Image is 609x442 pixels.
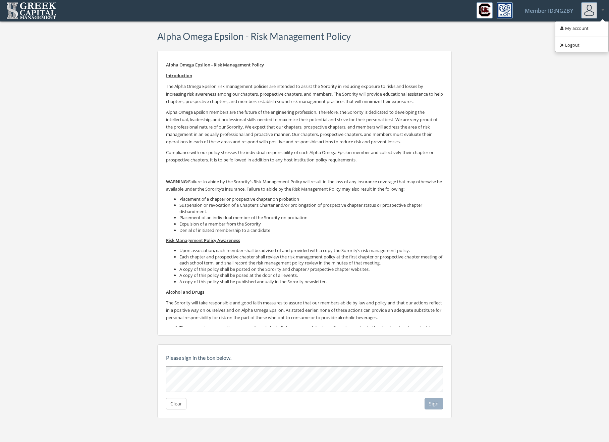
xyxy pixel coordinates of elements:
a: Member ID: NGZBY [517,0,581,21]
li: Suspension or revocation of a Chapter’s Charter and/or prolongation of prospective chapter status... [179,202,443,214]
strong: Alpha Omega Epsilon - Risk Management Policy [166,62,264,68]
u: Introduction [166,72,192,79]
li: A copy of this policy shall be posted on the Sorority and chapter / prospective chapter websites. [179,266,443,273]
p: The Alpha Omega Epsilon risk management policies are intended to assist the Sorority in reducing ... [166,83,443,105]
p: Alpha Omega Epsilon members are the future of the engineering profession. Therefore, the Sorority... [166,108,443,145]
button: Clear [166,398,186,409]
li: A copy of this policy shall be posed at the door of all events. [179,272,443,279]
li: Placement of a chapter or prospective chapter on probation [179,196,443,202]
p: The Sorority will take responsible and good faith measures to assure that our members abide by la... [166,299,443,321]
li: Each chapter and prospective chapter shall review the risk management policy at the first chapter... [179,254,443,266]
a: Logout [558,40,606,50]
li: Placement of an individual member of the Sorority on probation [179,214,443,221]
li: Upon association, each member shall be advised of and provided with a copy the Sorority’s risk ma... [179,247,443,254]
li: Denial of initiated membership to a candidate [179,227,443,234]
li: Expulsion of a member from the Sorority [179,221,443,227]
p: Compliance with our policy stresses the individual responsibility of each Alpha Omega Epsilon mem... [166,149,443,163]
h3: Alpha Omega Epsilon - Risk Management Policy [157,31,351,42]
li: The possession, use and/or consumption of alcoholic beverages, while at any Sorority event, wheth... [179,325,443,349]
u: Alcohol and Drugs [166,289,204,295]
h6: Please sign in the box below. [166,355,443,361]
li: A copy of this policy shall be published annually in the Sorority newsletter. [179,279,443,285]
strong: WARNING: [166,179,188,185]
u: Risk Management Policy Awareness [166,237,240,243]
button: Sign [425,398,443,409]
p: Failure to abide by the Sorority’s Risk Management Policy will result in the loss of any insuranc... [166,178,443,193]
a: My account [558,23,606,34]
